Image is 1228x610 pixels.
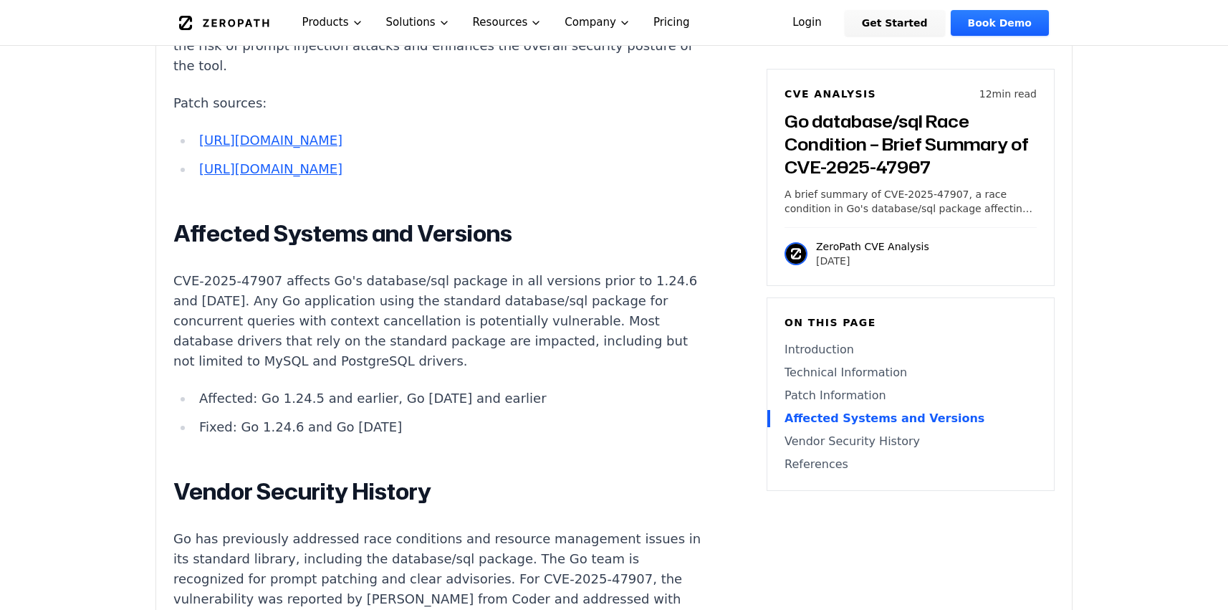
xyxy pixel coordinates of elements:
[816,254,929,268] p: [DATE]
[173,93,706,113] p: Patch sources:
[979,87,1037,101] p: 12 min read
[785,341,1037,358] a: Introduction
[785,187,1037,216] p: A brief summary of CVE-2025-47907, a race condition in Go's database/sql package affecting query ...
[199,161,342,176] a: [URL][DOMAIN_NAME]
[816,239,929,254] p: ZeroPath CVE Analysis
[173,271,706,371] p: CVE-2025-47907 affects Go's database/sql package in all versions prior to 1.24.6 and [DATE]. Any ...
[785,456,1037,473] a: References
[193,417,706,437] li: Fixed: Go 1.24.6 and Go [DATE]
[173,477,706,506] h2: Vendor Security History
[775,10,839,36] a: Login
[785,87,876,101] h6: CVE Analysis
[785,315,1037,330] h6: On this page
[785,110,1037,178] h3: Go database/sql Race Condition – Brief Summary of CVE-2025-47907
[785,410,1037,427] a: Affected Systems and Versions
[173,16,706,76] p: By implementing these measures, the updated Gemini CLI significantly reduces the risk of prompt i...
[785,387,1037,404] a: Patch Information
[785,433,1037,450] a: Vendor Security History
[173,219,706,248] h2: Affected Systems and Versions
[951,10,1049,36] a: Book Demo
[785,242,807,265] img: ZeroPath CVE Analysis
[785,364,1037,381] a: Technical Information
[845,10,945,36] a: Get Started
[199,133,342,148] a: [URL][DOMAIN_NAME]
[193,389,706,409] li: Affected: Go 1.24.5 and earlier, Go [DATE] and earlier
